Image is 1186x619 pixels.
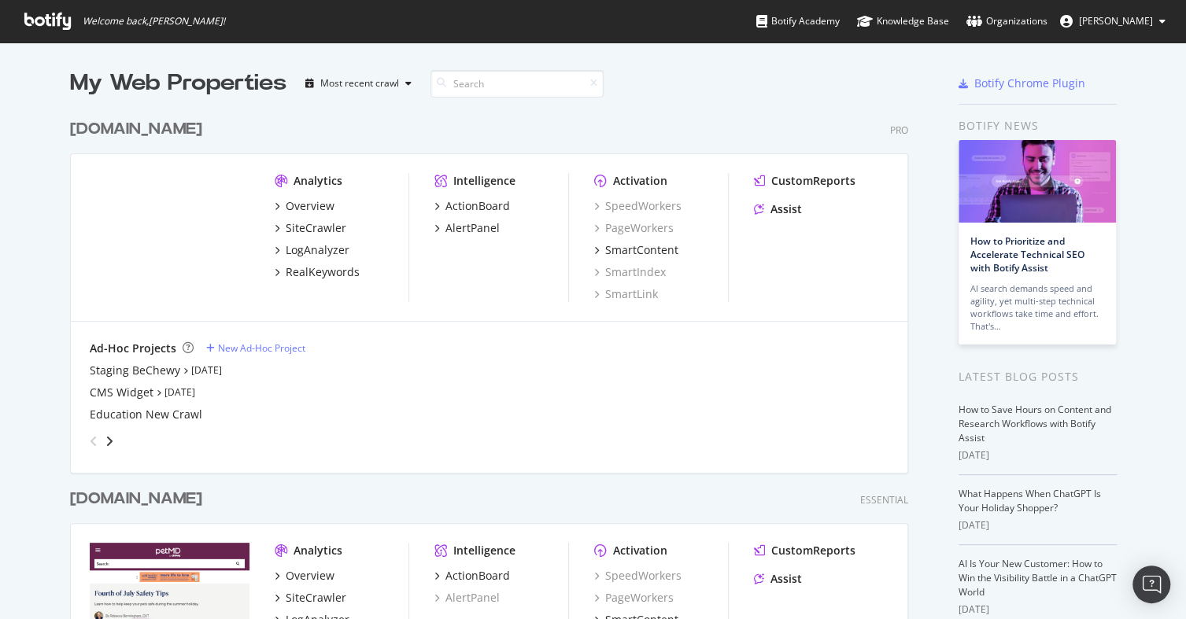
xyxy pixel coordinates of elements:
a: [DOMAIN_NAME] [70,488,209,510]
div: Essential [860,493,908,507]
button: Most recent crawl [299,71,418,96]
div: [DATE] [959,602,1117,617]
a: What Happens When ChatGPT Is Your Holiday Shopper? [959,487,1101,514]
a: LogAnalyzer [275,242,349,258]
a: SmartContent [594,242,678,258]
input: Search [430,70,604,98]
a: How to Prioritize and Accelerate Technical SEO with Botify Assist [970,234,1084,274]
div: My Web Properties [70,68,286,99]
img: How to Prioritize and Accelerate Technical SEO with Botify Assist [959,140,1116,223]
div: SmartContent [605,242,678,258]
div: Organizations [966,13,1047,29]
a: SmartIndex [594,264,666,280]
div: angle-left [83,429,104,454]
a: PageWorkers [594,590,674,606]
button: [PERSON_NAME] [1047,9,1178,34]
div: RealKeywords [286,264,360,280]
div: Overview [286,568,334,584]
div: Assist [770,201,802,217]
a: CustomReports [754,543,855,558]
img: www.chewy.com [90,173,249,300]
div: Intelligence [453,543,515,558]
div: Activation [613,173,667,189]
a: [DOMAIN_NAME] [70,118,209,141]
div: Overview [286,198,334,214]
div: LogAnalyzer [286,242,349,258]
a: SmartLink [594,286,658,302]
div: Intelligence [453,173,515,189]
a: [DATE] [164,385,195,399]
div: Botify Academy [756,13,840,29]
a: SpeedWorkers [594,198,682,214]
div: [DATE] [959,448,1117,462]
div: Activation [613,543,667,558]
div: [DATE] [959,518,1117,532]
div: angle-right [104,433,115,449]
div: Ad-Hoc Projects [90,341,176,356]
a: Assist [754,571,802,587]
div: Assist [770,571,802,587]
div: ActionBoard [445,568,510,584]
div: CustomReports [771,543,855,558]
a: RealKeywords [275,264,360,280]
div: Analytics [294,173,342,189]
a: [DATE] [191,363,222,377]
a: AlertPanel [434,220,500,236]
a: AlertPanel [434,590,500,606]
div: SiteCrawler [286,220,346,236]
a: PageWorkers [594,220,674,236]
div: Latest Blog Posts [959,368,1117,385]
a: Staging BeChewy [90,363,180,378]
div: SiteCrawler [286,590,346,606]
div: AI search demands speed and agility, yet multi-step technical workflows take time and effort. Tha... [970,282,1104,333]
a: Botify Chrome Plugin [959,76,1085,91]
div: [DOMAIN_NAME] [70,488,202,510]
a: CustomReports [754,173,855,189]
div: CustomReports [771,173,855,189]
div: Botify news [959,117,1117,134]
div: [DOMAIN_NAME] [70,118,202,141]
span: Welcome back, [PERSON_NAME] ! [83,15,225,28]
a: ActionBoard [434,568,510,584]
a: AI Is Your New Customer: How to Win the Visibility Battle in a ChatGPT World [959,557,1117,599]
a: Overview [275,568,334,584]
div: Most recent crawl [320,79,399,88]
div: Pro [890,123,908,137]
a: Overview [275,198,334,214]
span: Eva Langelotti [1079,14,1153,28]
div: Analytics [294,543,342,558]
a: How to Save Hours on Content and Research Workflows with Botify Assist [959,403,1111,444]
a: Assist [754,201,802,217]
a: CMS Widget [90,385,153,400]
div: Botify Chrome Plugin [974,76,1085,91]
a: SiteCrawler [275,220,346,236]
div: New Ad-Hoc Project [218,341,305,355]
div: AlertPanel [445,220,500,236]
div: ActionBoard [445,198,510,214]
a: SpeedWorkers [594,568,682,584]
a: SiteCrawler [275,590,346,606]
div: Knowledge Base [857,13,949,29]
a: New Ad-Hoc Project [206,341,305,355]
a: ActionBoard [434,198,510,214]
a: Education New Crawl [90,407,202,422]
div: Open Intercom Messenger [1132,566,1170,603]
